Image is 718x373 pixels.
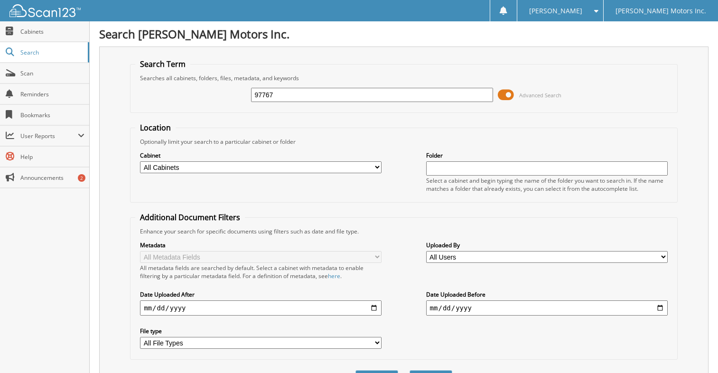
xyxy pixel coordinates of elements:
[9,4,81,17] img: scan123-logo-white.svg
[20,153,84,161] span: Help
[99,26,709,42] h1: Search [PERSON_NAME] Motors Inc.
[78,174,85,182] div: 2
[20,132,78,140] span: User Reports
[20,48,83,56] span: Search
[20,69,84,77] span: Scan
[135,212,245,223] legend: Additional Document Filters
[426,151,668,159] label: Folder
[328,272,340,280] a: here
[140,290,382,298] label: Date Uploaded After
[135,122,176,133] legend: Location
[140,151,382,159] label: Cabinet
[140,241,382,249] label: Metadata
[140,327,382,335] label: File type
[426,300,668,316] input: end
[20,111,84,119] span: Bookmarks
[20,174,84,182] span: Announcements
[426,241,668,249] label: Uploaded By
[140,300,382,316] input: start
[20,28,84,36] span: Cabinets
[135,227,672,235] div: Enhance your search for specific documents using filters such as date and file type.
[519,92,561,99] span: Advanced Search
[615,8,706,14] span: [PERSON_NAME] Motors Inc.
[135,74,672,82] div: Searches all cabinets, folders, files, metadata, and keywords
[426,290,668,298] label: Date Uploaded Before
[20,90,84,98] span: Reminders
[529,8,582,14] span: [PERSON_NAME]
[140,264,382,280] div: All metadata fields are searched by default. Select a cabinet with metadata to enable filtering b...
[135,59,190,69] legend: Search Term
[135,138,672,146] div: Optionally limit your search to a particular cabinet or folder
[426,177,668,193] div: Select a cabinet and begin typing the name of the folder you want to search in. If the name match...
